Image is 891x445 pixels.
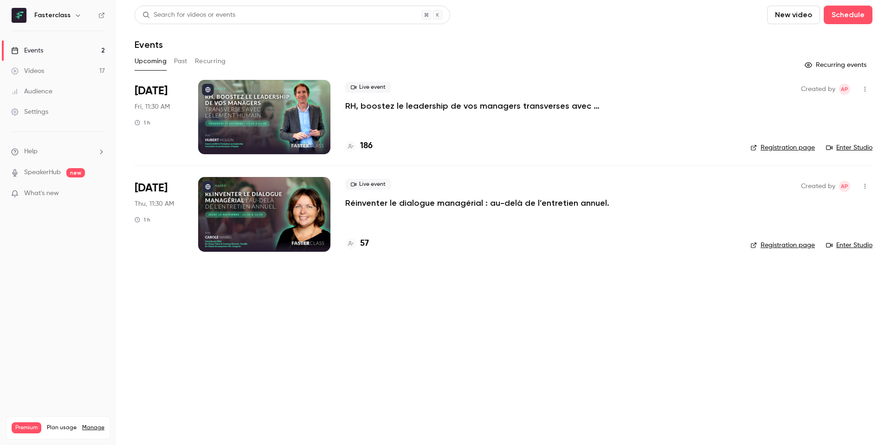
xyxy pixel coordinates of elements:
button: New video [767,6,820,24]
span: What's new [24,189,59,198]
span: new [66,168,85,177]
span: [DATE] [135,181,168,196]
div: 1 h [135,216,150,223]
span: Live event [345,82,391,93]
a: Registration page [750,241,815,250]
a: Manage [82,424,104,432]
span: AP [841,84,848,95]
span: Created by [801,181,835,192]
a: Enter Studio [826,241,872,250]
a: RH, boostez le leadership de vos managers transverses avec l’Élement Humain. [345,100,624,111]
button: Past [174,54,187,69]
h4: 57 [360,237,369,250]
a: 57 [345,237,369,250]
span: Premium [12,422,41,433]
span: Fri, 11:30 AM [135,102,170,111]
div: Oct 17 Fri, 11:30 AM (Europe/Paris) [135,80,183,154]
a: SpeakerHub [24,168,61,177]
h4: 186 [360,140,373,152]
button: Schedule [824,6,872,24]
div: Search for videos or events [142,10,235,20]
button: Upcoming [135,54,167,69]
h6: Fasterclass [34,11,71,20]
img: Fasterclass [12,8,26,23]
span: Help [24,147,38,157]
div: Audience [11,87,52,96]
div: Videos [11,66,44,76]
span: AP [841,181,848,192]
span: Plan usage [47,424,77,432]
a: 186 [345,140,373,152]
span: [DATE] [135,84,168,98]
div: Nov 13 Thu, 11:30 AM (Europe/Paris) [135,177,183,251]
div: Settings [11,107,48,117]
li: help-dropdown-opener [11,147,105,157]
button: Recurring [195,54,226,69]
span: Amory Panné [839,84,850,95]
span: Amory Panné [839,181,850,192]
a: Registration page [750,143,815,152]
div: 1 h [135,119,150,126]
h1: Events [135,39,163,50]
span: Live event [345,179,391,190]
a: Réinventer le dialogue managérial : au-delà de l’entretien annuel. [345,197,609,209]
span: Thu, 11:30 AM [135,199,174,209]
a: Enter Studio [826,143,872,152]
button: Recurring events [801,58,872,72]
div: Events [11,46,43,55]
span: Created by [801,84,835,95]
